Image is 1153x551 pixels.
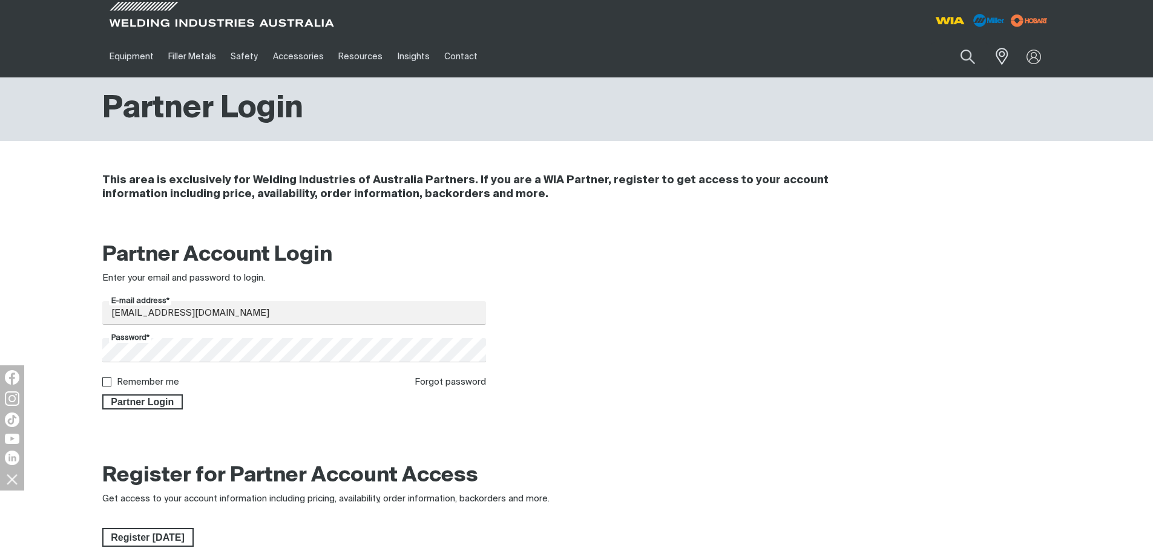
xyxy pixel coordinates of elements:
[102,272,487,285] div: Enter your email and password to login.
[102,463,478,489] h2: Register for Partner Account Access
[5,451,19,465] img: LinkedIn
[415,377,486,386] a: Forgot password
[331,36,390,77] a: Resources
[931,42,988,71] input: Product name or item number...
[102,174,890,201] h4: This area is exclusively for Welding Industries of Australia Partners. If you are a WIA Partner, ...
[5,434,19,444] img: YouTube
[161,36,223,77] a: Filler Metals
[5,391,19,406] img: Instagram
[103,394,182,410] span: Partner Login
[390,36,436,77] a: Insights
[102,36,814,77] nav: Main
[947,42,988,71] button: Search products
[266,36,331,77] a: Accessories
[117,377,179,386] label: Remember me
[5,412,19,427] img: TikTok
[102,494,550,503] span: Get access to your account information including pricing, availability, order information, backor...
[102,90,303,129] h1: Partner Login
[102,394,183,410] button: Partner Login
[2,469,22,489] img: hide socials
[103,528,192,547] span: Register [DATE]
[5,370,19,385] img: Facebook
[102,242,487,269] h2: Partner Account Login
[1007,11,1051,30] img: miller
[223,36,265,77] a: Safety
[102,36,161,77] a: Equipment
[102,528,194,547] a: Register Today
[437,36,485,77] a: Contact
